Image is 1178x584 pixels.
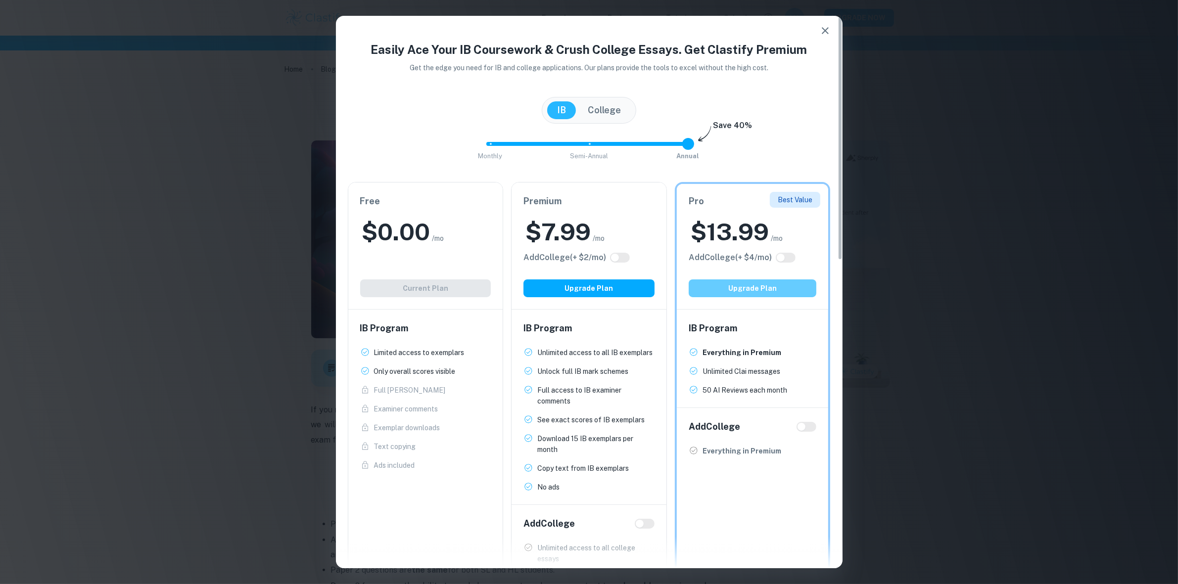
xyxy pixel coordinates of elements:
[360,194,491,208] h6: Free
[689,252,772,264] h6: Click to see all the additional College features.
[525,216,591,248] h2: $ 7.99
[703,385,787,396] p: 50 AI Reviews each month
[523,321,655,335] h6: IB Program
[523,279,655,297] button: Upgrade Plan
[348,41,831,58] h4: Easily Ace Your IB Coursework & Crush College Essays. Get Clastify Premium
[537,385,655,406] p: Full access to IB examiner comments
[698,126,711,142] img: subscription-arrow.svg
[374,347,465,358] p: Limited access to exemplars
[537,433,655,455] p: Download 15 IB exemplars per month
[537,463,629,474] p: Copy text from IB exemplars
[523,517,575,531] h6: Add College
[771,233,783,244] span: /mo
[374,385,446,396] p: Full [PERSON_NAME]
[713,120,753,136] h6: Save 40%
[374,460,415,471] p: Ads included
[537,482,560,493] p: No ads
[432,233,444,244] span: /mo
[374,422,440,433] p: Exemplar downloads
[537,366,628,377] p: Unlock full IB mark schemes
[703,347,781,358] p: Everything in Premium
[689,194,817,208] h6: Pro
[703,366,780,377] p: Unlimited Clai messages
[374,441,416,452] p: Text copying
[362,216,430,248] h2: $ 0.00
[478,152,502,160] span: Monthly
[547,101,576,119] button: IB
[578,101,631,119] button: College
[689,279,817,297] button: Upgrade Plan
[523,194,655,208] h6: Premium
[537,414,645,425] p: See exact scores of IB exemplars
[396,62,782,73] p: Get the edge you need for IB and college applications. Our plans provide the tools to excel witho...
[374,404,438,414] p: Examiner comments
[537,347,653,358] p: Unlimited access to all IB exemplars
[689,420,740,434] h6: Add College
[691,216,769,248] h2: $ 13.99
[570,152,608,160] span: Semi-Annual
[523,252,606,264] h6: Click to see all the additional College features.
[703,446,781,456] p: Everything in Premium
[677,152,700,160] span: Annual
[593,233,605,244] span: /mo
[689,321,817,335] h6: IB Program
[374,366,456,377] p: Only overall scores visible
[360,321,491,335] h6: IB Program
[778,194,812,205] p: Best Value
